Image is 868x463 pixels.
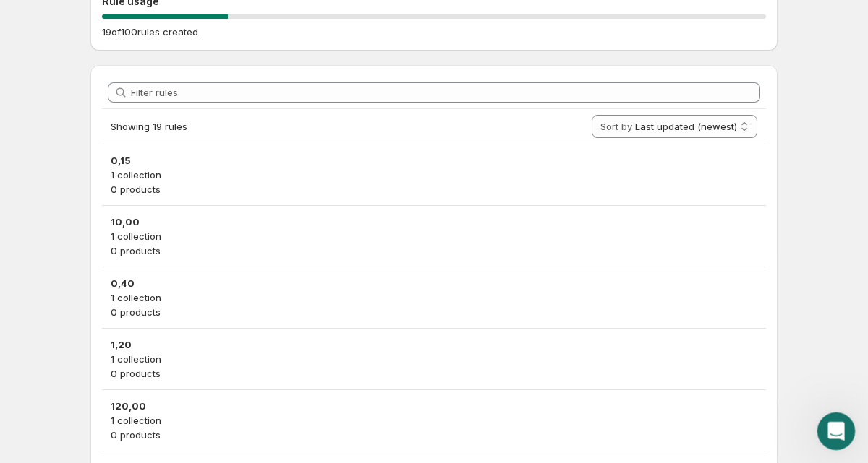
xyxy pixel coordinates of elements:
div: Welcome. We are glad you are here. Please let us know if you have any troubles or need anything. [44,87,263,128]
p: 1 collection [111,352,757,366]
p: 1 collection [111,168,757,182]
p: 1 collection [111,290,757,305]
span: Showing 19 rules [111,121,187,132]
button: Emoji picker [22,352,34,364]
button: go back [9,6,37,33]
p: 0 products [111,243,757,258]
p: 0 products [111,428,757,442]
p: 19 of 100 rules created [102,25,198,39]
p: 0 products [111,366,757,381]
button: Gif picker [46,352,57,364]
h3: 10,00 [111,215,757,229]
input: Filter rules [131,82,760,103]
p: 1 collection [111,413,757,428]
button: Send a message… [248,347,271,370]
button: Home [226,6,254,33]
button: Upload attachment [69,352,80,364]
p: 1 collection [111,229,757,243]
p: 0 products [111,182,757,196]
div: Profile image for Anupam [41,8,64,31]
iframe: Intercom live chat [817,412,856,451]
div: Close [254,6,280,32]
p: 0 products [111,305,757,319]
h3: 1,20 [111,337,757,352]
h3: 120,00 [111,399,757,413]
h3: 0,40 [111,276,757,290]
p: Back in 3 hours [82,18,155,33]
textarea: Message… [12,322,277,347]
h3: 0,15 [111,153,757,168]
h1: Sasquatch Studio [70,7,170,18]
